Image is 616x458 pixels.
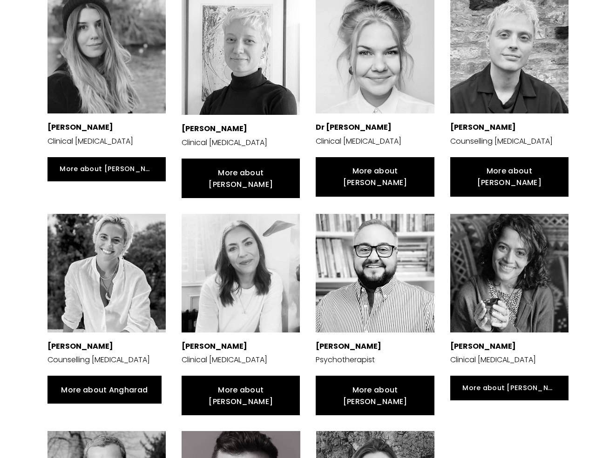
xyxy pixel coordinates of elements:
[450,135,569,148] p: Counselling [MEDICAL_DATA]
[182,340,300,353] p: [PERSON_NAME]
[316,135,434,148] p: Clinical [MEDICAL_DATA]
[182,122,300,136] p: [PERSON_NAME]
[47,340,166,353] p: [PERSON_NAME]
[316,376,434,415] a: More about [PERSON_NAME]
[47,135,166,148] p: Clinical [MEDICAL_DATA]
[450,157,569,197] a: More about [PERSON_NAME]
[47,121,166,134] p: [PERSON_NAME]
[47,353,166,367] p: Counselling [MEDICAL_DATA]
[316,121,434,134] p: Dr [PERSON_NAME]
[316,340,434,353] p: [PERSON_NAME]
[316,353,434,367] p: Psychotherapist
[316,157,434,197] a: More about [PERSON_NAME]
[450,341,516,352] strong: [PERSON_NAME]
[182,376,300,415] a: More about [PERSON_NAME]
[182,353,300,367] p: Clinical [MEDICAL_DATA]
[182,159,300,198] a: More about [PERSON_NAME]
[47,376,162,404] a: More about Angharad
[450,353,569,367] p: Clinical [MEDICAL_DATA]
[182,136,300,150] p: Clinical [MEDICAL_DATA]
[450,376,569,400] a: More about [PERSON_NAME]
[450,121,569,134] p: [PERSON_NAME]
[47,157,166,182] a: More about [PERSON_NAME]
